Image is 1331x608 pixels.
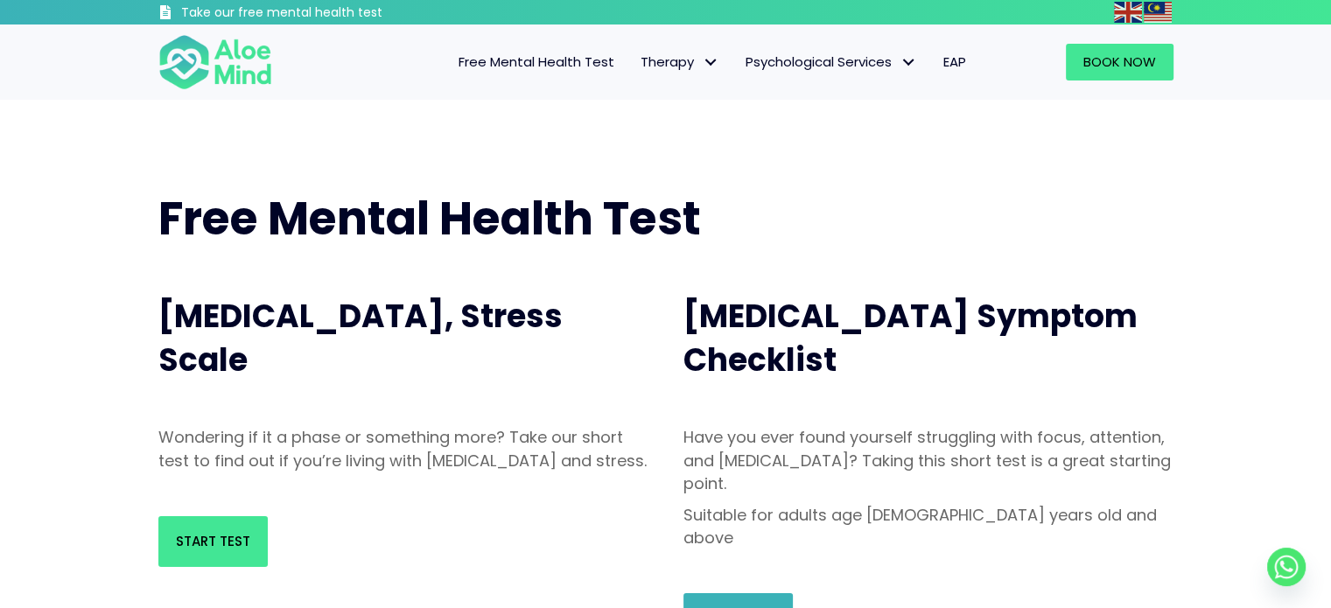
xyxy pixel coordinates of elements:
nav: Menu [295,44,979,80]
span: Free Mental Health Test [158,186,701,250]
span: Start Test [176,532,250,550]
p: Wondering if it a phase or something more? Take our short test to find out if you’re living with ... [158,426,648,472]
span: [MEDICAL_DATA] Symptom Checklist [683,294,1138,382]
h3: Take our free mental health test [181,4,476,22]
a: TherapyTherapy: submenu [627,44,732,80]
a: Psychological ServicesPsychological Services: submenu [732,44,930,80]
img: Aloe mind Logo [158,33,272,91]
span: Psychological Services: submenu [896,50,921,75]
span: Therapy [641,52,719,71]
p: Have you ever found yourself struggling with focus, attention, and [MEDICAL_DATA]? Taking this sh... [683,426,1173,494]
a: Take our free mental health test [158,4,476,24]
img: en [1114,2,1142,23]
a: Free Mental Health Test [445,44,627,80]
a: EAP [930,44,979,80]
a: Book Now [1066,44,1173,80]
a: Malay [1144,2,1173,22]
a: English [1114,2,1144,22]
span: Psychological Services [746,52,917,71]
span: EAP [943,52,966,71]
span: [MEDICAL_DATA], Stress Scale [158,294,563,382]
p: Suitable for adults age [DEMOGRAPHIC_DATA] years old and above [683,504,1173,549]
span: Book Now [1083,52,1156,71]
span: Therapy: submenu [698,50,724,75]
img: ms [1144,2,1172,23]
a: Start Test [158,516,268,567]
a: Whatsapp [1267,548,1306,586]
span: Free Mental Health Test [459,52,614,71]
